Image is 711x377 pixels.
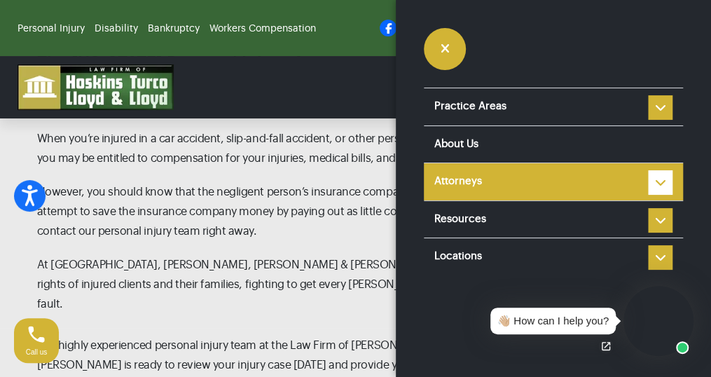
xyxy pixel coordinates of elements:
div: 👋🏼 How can I help you? [497,313,609,329]
a: Attorneys [424,163,683,200]
a: Disability [95,24,138,34]
p: However, you should know that the negligent person’s insurance company has professional adjusters... [37,182,675,241]
a: Personal Injury [18,24,85,34]
a: Locations [424,238,683,275]
a: Workers Compensation [209,24,316,34]
p: When you’re injured in a car accident, slip-and-fall accident, or other personal injury accident ... [37,129,675,168]
a: About Us [424,126,683,163]
span: Call us [26,348,48,356]
a: Resources [424,201,683,238]
a: Open chat [591,331,621,361]
a: Bankruptcy [148,24,200,34]
a: Practice Areas [424,88,683,125]
img: logo [18,64,174,110]
p: At [GEOGRAPHIC_DATA], [PERSON_NAME], [PERSON_NAME] & [PERSON_NAME], we have spent over 40 years p... [37,255,675,314]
